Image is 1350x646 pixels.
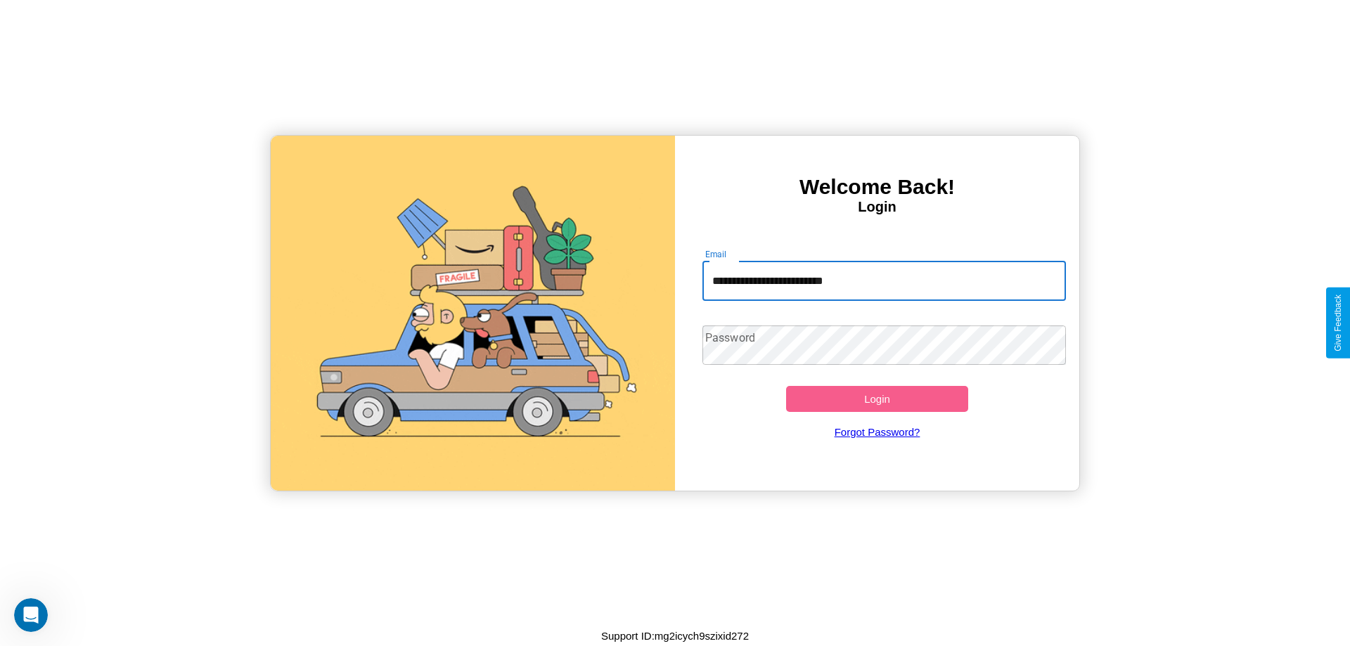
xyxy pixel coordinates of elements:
[675,175,1079,199] h3: Welcome Back!
[705,248,727,260] label: Email
[14,598,48,632] iframe: Intercom live chat
[271,136,675,491] img: gif
[695,412,1060,452] a: Forgot Password?
[1333,295,1343,351] div: Give Feedback
[786,386,968,412] button: Login
[601,626,749,645] p: Support ID: mg2icych9szixid272
[675,199,1079,215] h4: Login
